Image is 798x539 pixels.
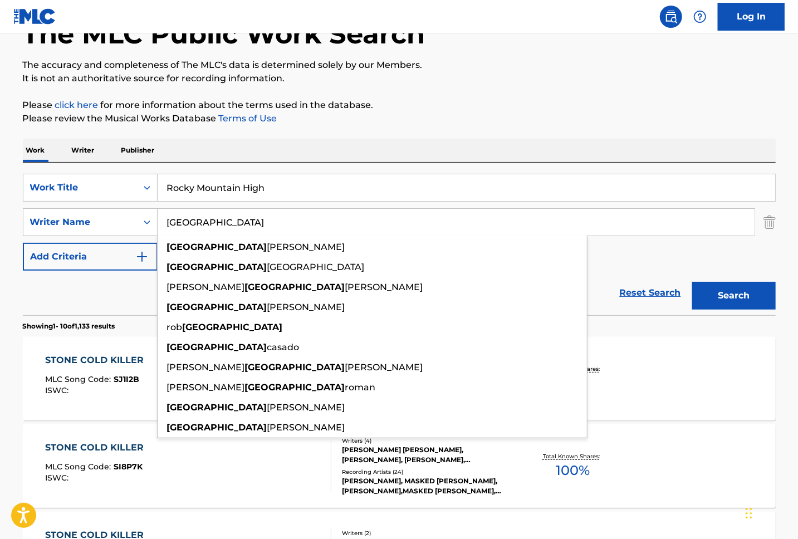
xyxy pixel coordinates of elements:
span: [PERSON_NAME] [345,282,423,292]
strong: [GEOGRAPHIC_DATA] [167,242,267,252]
div: STONE COLD KILLER [45,354,149,367]
a: Public Search [660,6,682,28]
div: Recording Artists ( 24 ) [342,468,510,476]
span: 100 % [556,460,590,481]
a: Terms of Use [217,113,277,124]
a: STONE COLD KILLERMLC Song Code:SI8P7KISWC:Writers (4)[PERSON_NAME] [PERSON_NAME], [PERSON_NAME], ... [23,424,776,508]
span: rob [167,322,183,332]
p: The accuracy and completeness of The MLC's data is determined solely by our Members. [23,58,776,72]
div: Drag [746,497,752,530]
span: ISWC : [45,385,71,395]
p: Publisher [118,139,158,162]
img: search [664,10,678,23]
span: MLC Song Code : [45,462,114,472]
span: [PERSON_NAME] [267,302,345,312]
strong: [GEOGRAPHIC_DATA] [167,422,267,433]
img: MLC Logo [13,8,56,24]
img: 9d2ae6d4665cec9f34b9.svg [135,250,149,263]
span: [PERSON_NAME] [267,422,345,433]
div: [PERSON_NAME] [PERSON_NAME], [PERSON_NAME], [PERSON_NAME], [PERSON_NAME] [342,445,510,465]
span: [PERSON_NAME] [167,382,245,393]
button: Add Criteria [23,243,158,271]
img: Delete Criterion [763,208,776,236]
button: Search [692,282,776,310]
span: MLC Song Code : [45,374,114,384]
p: Work [23,139,48,162]
strong: [GEOGRAPHIC_DATA] [167,342,267,352]
div: Writers ( 4 ) [342,437,510,445]
p: It is not an authoritative source for recording information. [23,72,776,85]
div: Help [689,6,711,28]
strong: [GEOGRAPHIC_DATA] [167,402,267,413]
div: Writers ( 2 ) [342,529,510,537]
strong: [GEOGRAPHIC_DATA] [245,382,345,393]
a: Log In [718,3,785,31]
div: Work Title [30,181,130,194]
span: [PERSON_NAME] [167,362,245,373]
p: Please for more information about the terms used in the database. [23,99,776,112]
span: SJ1I2B [114,374,139,384]
span: casado [267,342,300,352]
div: Writer Name [30,215,130,229]
span: [PERSON_NAME] [267,402,345,413]
h1: The MLC Public Work Search [23,17,425,51]
iframe: Chat Widget [742,486,798,539]
span: [PERSON_NAME] [267,242,345,252]
span: SI8P7K [114,462,143,472]
div: [PERSON_NAME], MASKED [PERSON_NAME], [PERSON_NAME],MASKED [PERSON_NAME], [PERSON_NAME]|MASKED [PE... [342,476,510,496]
strong: [GEOGRAPHIC_DATA] [183,322,283,332]
strong: [GEOGRAPHIC_DATA] [245,282,345,292]
p: Showing 1 - 10 of 1,133 results [23,321,115,331]
span: roman [345,382,376,393]
p: Please review the Musical Works Database [23,112,776,125]
a: click here [55,100,99,110]
form: Search Form [23,174,776,315]
strong: [GEOGRAPHIC_DATA] [167,262,267,272]
p: Writer [68,139,98,162]
span: [GEOGRAPHIC_DATA] [267,262,365,272]
div: STONE COLD KILLER [45,441,149,454]
img: help [693,10,707,23]
a: Reset Search [614,281,687,305]
strong: [GEOGRAPHIC_DATA] [245,362,345,373]
span: ISWC : [45,473,71,483]
p: Total Known Shares: [543,452,603,460]
a: STONE COLD KILLERMLC Song Code:SJ1I2BISWC:Writers (1)[PERSON_NAME] [PERSON_NAME]Recording Artists... [23,337,776,420]
span: [PERSON_NAME] [167,282,245,292]
strong: [GEOGRAPHIC_DATA] [167,302,267,312]
span: [PERSON_NAME] [345,362,423,373]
